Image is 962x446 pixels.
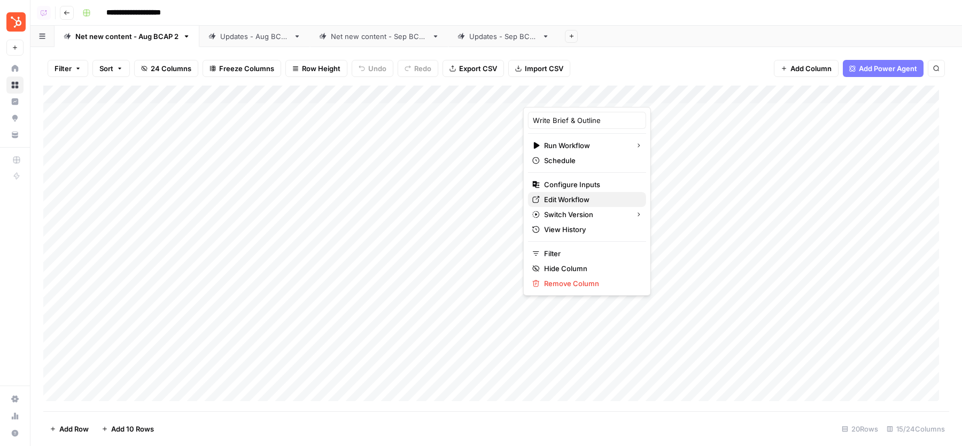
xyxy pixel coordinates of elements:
[111,424,154,434] span: Add 10 Rows
[6,93,24,110] a: Insights
[6,60,24,77] a: Home
[302,63,340,74] span: Row Height
[352,60,393,77] button: Undo
[443,60,504,77] button: Export CSV
[285,60,347,77] button: Row Height
[219,63,274,74] span: Freeze Columns
[544,263,638,274] span: Hide Column
[6,9,24,35] button: Workspace: Blog Content Action Plan
[6,12,26,32] img: Blog Content Action Plan Logo
[544,209,627,220] span: Switch Version
[43,420,95,437] button: Add Row
[544,224,638,235] span: View History
[199,26,310,47] a: Updates - Aug BCAP
[882,420,949,437] div: 15/24 Columns
[469,31,538,42] div: Updates - Sep BCAP
[99,63,113,74] span: Sort
[368,63,386,74] span: Undo
[6,126,24,143] a: Your Data
[837,420,882,437] div: 20 Rows
[134,60,198,77] button: 24 Columns
[398,60,438,77] button: Redo
[48,60,88,77] button: Filter
[92,60,130,77] button: Sort
[459,63,497,74] span: Export CSV
[544,194,638,205] span: Edit Workflow
[59,424,89,434] span: Add Row
[843,60,924,77] button: Add Power Agent
[55,63,72,74] span: Filter
[6,110,24,127] a: Opportunities
[544,278,638,289] span: Remove Column
[6,390,24,407] a: Settings
[6,76,24,94] a: Browse
[414,63,431,74] span: Redo
[6,425,24,442] button: Help + Support
[774,60,839,77] button: Add Column
[544,248,638,259] span: Filter
[151,63,191,74] span: 24 Columns
[544,179,638,190] span: Configure Inputs
[331,31,428,42] div: Net new content - Sep BCAP
[508,60,570,77] button: Import CSV
[6,407,24,425] a: Usage
[55,26,199,47] a: Net new content - Aug BCAP 2
[75,31,179,42] div: Net new content - Aug BCAP 2
[525,63,563,74] span: Import CSV
[544,140,627,151] span: Run Workflow
[310,26,448,47] a: Net new content - Sep BCAP
[790,63,832,74] span: Add Column
[203,60,281,77] button: Freeze Columns
[220,31,289,42] div: Updates - Aug BCAP
[95,420,160,437] button: Add 10 Rows
[544,155,638,166] span: Schedule
[859,63,917,74] span: Add Power Agent
[448,26,558,47] a: Updates - Sep BCAP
